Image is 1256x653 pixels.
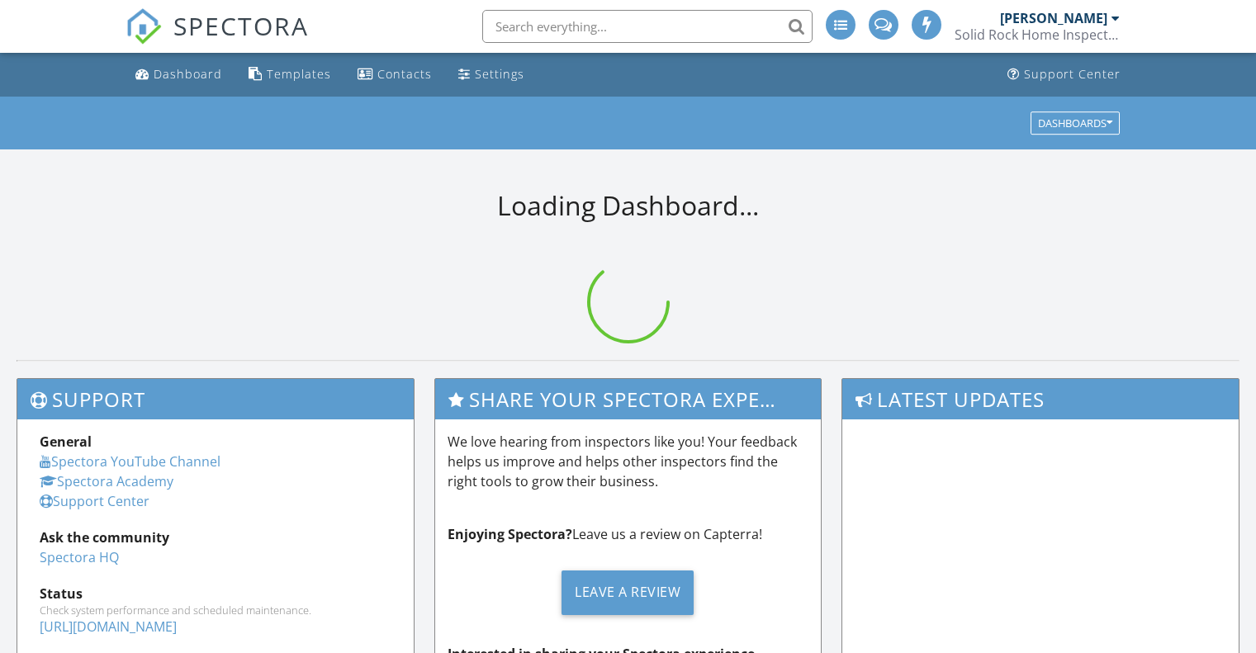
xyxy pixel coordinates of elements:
span: SPECTORA [173,8,309,43]
strong: Enjoying Spectora? [448,525,572,543]
strong: General [40,433,92,451]
div: Status [40,584,391,603]
a: Support Center [1001,59,1127,90]
div: Leave a Review [562,570,694,615]
div: Support Center [1024,66,1121,82]
a: Settings [452,59,531,90]
div: Ask the community [40,528,391,547]
div: Dashboards [1038,117,1112,129]
a: Spectora Academy [40,472,173,490]
div: [PERSON_NAME] [1000,10,1107,26]
a: Contacts [351,59,438,90]
div: Solid Rock Home Inspections [955,26,1120,43]
img: The Best Home Inspection Software - Spectora [126,8,162,45]
h3: Support [17,379,414,419]
a: Spectora YouTube Channel [40,452,220,471]
a: Spectora HQ [40,548,119,566]
p: Leave us a review on Capterra! [448,524,809,544]
a: SPECTORA [126,22,309,57]
input: Search everything... [482,10,813,43]
div: Contacts [377,66,432,82]
a: [URL][DOMAIN_NAME] [40,618,177,636]
button: Dashboards [1031,111,1120,135]
a: Templates [242,59,338,90]
a: Leave a Review [448,557,809,627]
div: Dashboard [154,66,222,82]
a: Support Center [40,492,149,510]
h3: Share Your Spectora Experience [435,379,822,419]
p: We love hearing from inspectors like you! Your feedback helps us improve and helps other inspecto... [448,432,809,491]
div: Settings [475,66,524,82]
h3: Latest Updates [842,379,1239,419]
a: Dashboard [129,59,229,90]
div: Check system performance and scheduled maintenance. [40,603,391,617]
div: Templates [267,66,331,82]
